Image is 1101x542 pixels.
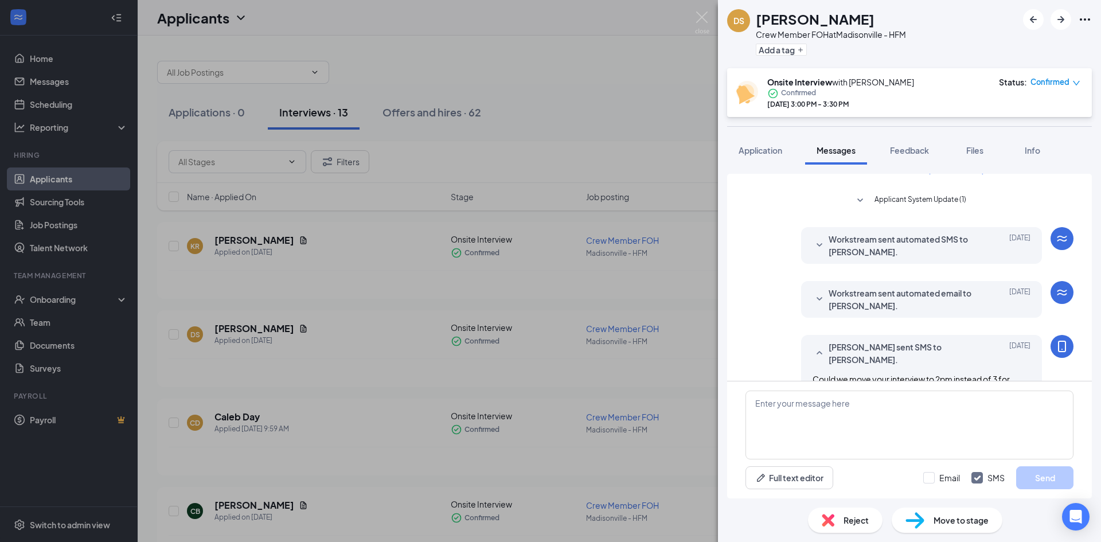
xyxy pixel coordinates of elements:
span: Could we move your interview to 2pm instead of 3 for [DATE]? [813,374,1010,397]
div: Status : [999,76,1027,88]
span: [PERSON_NAME] sent SMS to [PERSON_NAME]. [829,341,979,366]
button: Send [1016,466,1073,489]
svg: MobileSms [1055,340,1069,353]
span: Info [1025,145,1040,155]
svg: Ellipses [1078,13,1092,26]
span: Feedback [890,145,929,155]
span: Reject [844,514,869,527]
svg: ArrowRight [1054,13,1068,26]
span: Confirmed [1030,76,1069,88]
span: [DATE] [1009,287,1030,312]
div: [DATE] 3:00 PM - 3:30 PM [767,99,914,109]
span: [DATE] [1009,341,1030,366]
svg: Pen [755,472,767,483]
h1: [PERSON_NAME] [756,9,874,29]
span: Application [739,145,782,155]
span: Applicant System Update (1) [874,194,966,208]
button: ArrowRight [1051,9,1071,30]
div: Open Intercom Messenger [1062,503,1090,531]
span: [DATE] [1009,233,1030,258]
button: SmallChevronDownApplicant System Update (1) [853,194,966,208]
svg: SmallChevronDown [813,293,826,306]
svg: CheckmarkCircle [767,88,779,99]
div: with [PERSON_NAME] [767,76,914,88]
span: Files [966,145,983,155]
svg: Plus [797,46,804,53]
svg: ArrowLeftNew [1026,13,1040,26]
button: PlusAdd a tag [756,44,807,56]
svg: SmallChevronUp [813,346,826,360]
span: Confirmed [781,88,816,99]
span: Move to stage [934,514,989,527]
span: Workstream sent automated SMS to [PERSON_NAME]. [829,233,979,258]
svg: SmallChevronDown [853,194,867,208]
svg: SmallChevronDown [813,239,826,252]
b: Onsite Interview [767,77,832,87]
svg: WorkstreamLogo [1055,232,1069,245]
span: Workstream sent automated email to [PERSON_NAME]. [829,287,979,312]
span: down [1072,79,1080,87]
div: Crew Member FOH at Madisonville - HFM [756,29,906,40]
button: Full text editorPen [745,466,833,489]
span: Messages [817,145,856,155]
button: ArrowLeftNew [1023,9,1044,30]
div: DS [733,15,744,26]
svg: WorkstreamLogo [1055,286,1069,299]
